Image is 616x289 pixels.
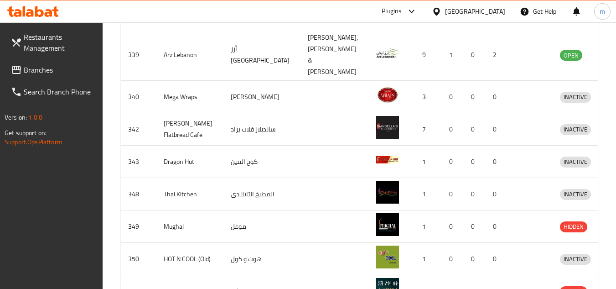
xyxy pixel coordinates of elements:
td: 9 [410,29,442,81]
span: OPEN [560,50,582,61]
img: Arz Lebanon [376,42,399,64]
td: 7 [410,113,442,146]
td: 348 [121,178,156,210]
td: موغل [223,210,300,243]
td: Mughal [156,210,223,243]
span: HIDDEN [560,221,587,232]
span: Restaurants Management [24,32,96,53]
td: 1 [410,178,442,210]
td: 0 [464,210,486,243]
td: Thai Kitchen [156,178,223,210]
td: 0 [464,29,486,81]
div: INACTIVE [560,92,591,103]
td: 0 [464,178,486,210]
td: 342 [121,113,156,146]
td: 0 [442,243,464,275]
td: [PERSON_NAME] Flatbread Cafe [156,113,223,146]
span: 1.0.0 [28,111,42,123]
td: 0 [442,210,464,243]
td: 0 [464,81,486,113]
td: [PERSON_NAME] [223,81,300,113]
td: 0 [486,113,507,146]
td: 0 [486,146,507,178]
td: 343 [121,146,156,178]
div: Plugins [382,6,402,17]
span: Search Branch Phone [24,86,96,97]
td: 350 [121,243,156,275]
a: Branches [4,59,103,81]
span: m [600,6,605,16]
div: INACTIVE [560,254,591,265]
td: HOT N COOL (Old) [156,243,223,275]
td: 1 [410,243,442,275]
td: 0 [464,243,486,275]
td: 339 [121,29,156,81]
td: [PERSON_NAME],[PERSON_NAME] & [PERSON_NAME] [300,29,369,81]
td: أرز [GEOGRAPHIC_DATA] [223,29,300,81]
td: 0 [442,113,464,146]
span: Version: [5,111,27,123]
div: [GEOGRAPHIC_DATA] [445,6,505,16]
span: INACTIVE [560,157,591,167]
a: Restaurants Management [4,26,103,59]
td: 1 [410,210,442,243]
a: Search Branch Phone [4,81,103,103]
td: 1 [410,146,442,178]
span: INACTIVE [560,124,591,135]
td: هوت و كول [223,243,300,275]
td: كوخ التنين [223,146,300,178]
td: Mega Wraps [156,81,223,113]
span: INACTIVE [560,189,591,200]
td: 0 [486,243,507,275]
td: 0 [442,146,464,178]
img: Mega Wraps [376,84,399,106]
td: 2 [486,29,507,81]
td: Arz Lebanon [156,29,223,81]
td: 0 [442,178,464,210]
img: Sandella's Flatbread Cafe [376,116,399,139]
td: 0 [486,210,507,243]
span: Branches [24,64,96,75]
a: Support.OpsPlatform [5,136,62,148]
td: Dragon Hut [156,146,223,178]
td: 0 [486,81,507,113]
div: INACTIVE [560,189,591,200]
span: Get support on: [5,127,47,139]
img: Mughal [376,213,399,236]
img: Dragon Hut [376,148,399,171]
td: 0 [464,146,486,178]
td: 340 [121,81,156,113]
td: 3 [410,81,442,113]
span: INACTIVE [560,254,591,264]
td: 0 [442,81,464,113]
td: المطبخ التايلندى [223,178,300,210]
td: 349 [121,210,156,243]
td: سانديلاز فلات براد [223,113,300,146]
img: Thai Kitchen [376,181,399,204]
td: 0 [464,113,486,146]
span: INACTIVE [560,92,591,102]
img: HOT N COOL (Old) [376,246,399,268]
td: 0 [486,178,507,210]
td: 1 [442,29,464,81]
